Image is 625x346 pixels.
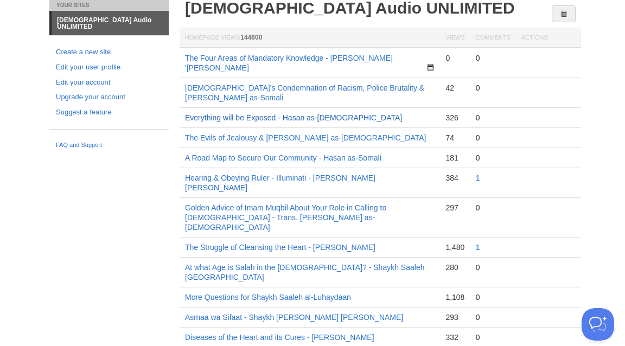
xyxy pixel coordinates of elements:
[185,84,424,102] a: [DEMOGRAPHIC_DATA]’s Condemnation of Racism, Police Brutality & [PERSON_NAME] as-Somali
[476,262,511,272] div: 0
[445,173,464,183] div: 384
[445,113,464,123] div: 326
[185,293,351,302] a: More Questions for Shaykh Saaleh al-Luhaydaan
[476,243,480,252] a: 1
[445,153,464,163] div: 181
[476,203,511,213] div: 0
[185,54,393,72] a: The Four Areas of Mandatory Knowledge - [PERSON_NAME] '[PERSON_NAME]
[445,262,464,272] div: 280
[52,11,169,35] a: [DEMOGRAPHIC_DATA] Audio UNLIMITED
[476,312,511,322] div: 0
[445,292,464,302] div: 1,108
[470,28,516,48] th: Comments
[56,140,162,150] a: FAQ and Support
[445,312,464,322] div: 293
[445,53,464,63] div: 0
[185,243,375,252] a: The Struggle of Cleansing the Heart - [PERSON_NAME]
[185,133,426,142] a: The Evils of Jealousy & [PERSON_NAME] as-[DEMOGRAPHIC_DATA]
[185,263,424,281] a: At what Age is Salah in the [DEMOGRAPHIC_DATA]? - Shaykh Saaleh [GEOGRAPHIC_DATA]
[185,174,375,192] a: Hearing & Obeying Ruler - Illuminati - [PERSON_NAME] [PERSON_NAME]
[476,133,511,143] div: 0
[516,28,581,48] th: Actions
[476,174,480,182] a: 1
[185,313,403,322] a: Asmaa wa Sifaat - Shaykh [PERSON_NAME] [PERSON_NAME]
[56,47,162,58] a: Create a new site
[445,242,464,252] div: 1,480
[185,333,374,342] a: Diseases of the Heart and its Cures - [PERSON_NAME]
[185,153,381,162] a: A Road Map to Secure Our Community - Hasan as-Somali
[445,133,464,143] div: 74
[476,332,511,342] div: 0
[476,53,511,63] div: 0
[445,83,464,93] div: 42
[56,77,162,88] a: Edit your account
[185,113,402,122] a: Everything will be Exposed - Hasan as-[DEMOGRAPHIC_DATA]
[476,83,511,93] div: 0
[56,107,162,118] a: Suggest a feature
[56,62,162,73] a: Edit your user profile
[56,92,162,103] a: Upgrade your account
[445,332,464,342] div: 332
[185,203,386,232] a: Golden Advice of Imam Muqbil About Your Role in Calling to [DEMOGRAPHIC_DATA] - Trans. [PERSON_NA...
[440,28,470,48] th: Views
[240,34,262,41] span: 144600
[476,113,511,123] div: 0
[180,28,440,48] th: Homepage Views
[476,153,511,163] div: 0
[445,203,464,213] div: 297
[476,292,511,302] div: 0
[582,308,614,341] iframe: Help Scout Beacon - Open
